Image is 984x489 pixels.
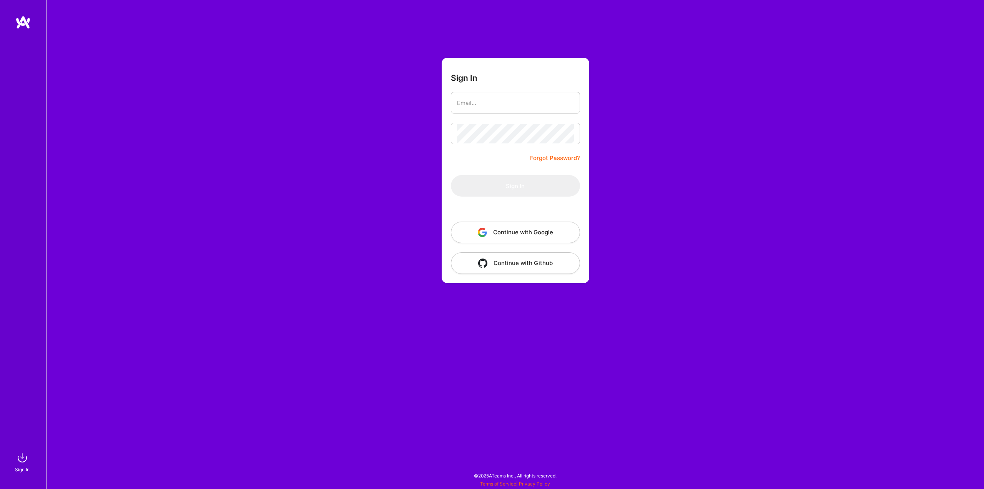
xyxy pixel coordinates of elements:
[480,481,550,487] span: |
[451,222,580,243] button: Continue with Google
[15,15,31,29] img: logo
[451,73,477,83] h3: Sign In
[15,466,30,474] div: Sign In
[478,259,487,268] img: icon
[519,481,550,487] a: Privacy Policy
[457,93,574,113] input: Email...
[480,481,516,487] a: Terms of Service
[16,450,30,474] a: sign inSign In
[478,228,487,237] img: icon
[46,466,984,485] div: © 2025 ATeams Inc., All rights reserved.
[451,175,580,197] button: Sign In
[15,450,30,466] img: sign in
[530,154,580,163] a: Forgot Password?
[451,252,580,274] button: Continue with Github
